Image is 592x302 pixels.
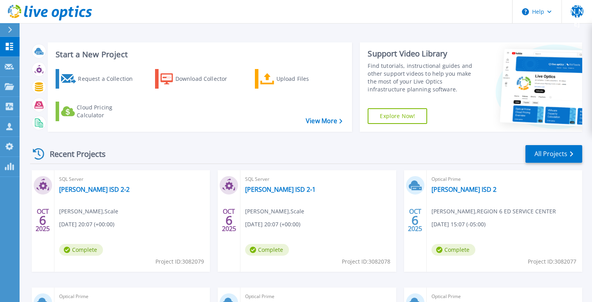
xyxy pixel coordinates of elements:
[431,220,486,229] span: [DATE] 15:07 (-05:00)
[226,217,233,224] span: 6
[59,207,118,216] span: [PERSON_NAME] , Scale
[155,257,204,266] span: Project ID: 3082079
[222,206,236,235] div: OCT 2025
[56,69,143,89] a: Request a Collection
[368,108,427,124] a: Explore Now!
[59,175,205,184] span: SQL Server
[59,220,114,229] span: [DATE] 20:07 (+00:00)
[431,207,556,216] span: [PERSON_NAME] , REGION 6 ED SERVICE CENTER
[431,175,578,184] span: Optical Prime
[245,207,304,216] span: [PERSON_NAME] , Scale
[255,69,342,89] a: Upload Files
[245,175,391,184] span: SQL Server
[408,206,422,235] div: OCT 2025
[77,104,139,119] div: Cloud Pricing Calculator
[175,71,238,87] div: Download Collector
[245,244,289,256] span: Complete
[431,186,496,193] a: [PERSON_NAME] ISD 2
[412,217,419,224] span: 6
[30,144,116,164] div: Recent Projects
[431,292,578,301] span: Optical Prime
[368,49,479,59] div: Support Video Library
[59,186,130,193] a: [PERSON_NAME] ISD 2-2
[276,71,339,87] div: Upload Files
[56,50,342,59] h3: Start a New Project
[525,145,582,163] a: All Projects
[35,206,50,235] div: OCT 2025
[56,102,143,121] a: Cloud Pricing Calculator
[342,257,390,266] span: Project ID: 3082078
[78,71,141,87] div: Request a Collection
[528,257,576,266] span: Project ID: 3082077
[245,220,300,229] span: [DATE] 20:07 (+00:00)
[368,62,479,93] div: Find tutorials, instructional guides and other support videos to help you make the most of your L...
[431,244,475,256] span: Complete
[245,292,391,301] span: Optical Prime
[155,69,242,89] a: Download Collector
[59,292,205,301] span: Optical Prime
[306,117,342,125] a: View More
[39,217,46,224] span: 6
[245,186,316,193] a: [PERSON_NAME] ISD 2-1
[59,244,103,256] span: Complete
